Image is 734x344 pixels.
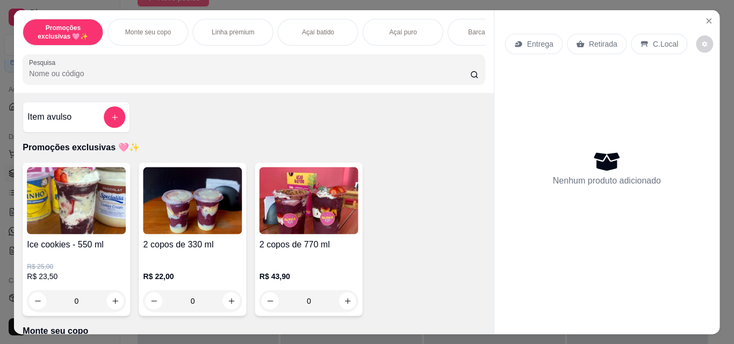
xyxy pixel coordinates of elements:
[107,292,124,309] button: increase-product-quantity
[30,68,471,79] input: Pesquisa
[104,106,126,128] button: add-separate-item
[30,58,60,67] label: Pesquisa
[143,238,242,251] h4: 2 copos de 330 ml
[125,28,171,36] p: Monte seu copo
[28,111,72,123] h4: Item avulso
[32,24,95,41] p: Promoções exclusivas 🩷✨
[260,270,358,281] p: R$ 43,90
[23,141,485,154] p: Promoções exclusivas 🩷✨
[27,270,126,281] p: R$ 23,50
[553,174,661,187] p: Nenhum produto adicionado
[390,28,417,36] p: Açaí puro
[696,35,714,53] button: decrease-product-quantity
[260,167,358,234] img: product-image
[27,262,126,270] p: R$ 25,00
[527,39,553,49] p: Entrega
[653,39,679,49] p: C.Local
[302,28,334,36] p: Açaí batido
[27,167,126,234] img: product-image
[260,238,358,251] h4: 2 copos de 770 ml
[212,28,254,36] p: Linha premium
[143,167,242,234] img: product-image
[143,270,242,281] p: R$ 22,00
[700,12,717,30] button: Close
[30,292,47,309] button: decrease-product-quantity
[468,28,508,36] p: Barca de açaí
[27,238,126,251] h4: Ice cookies - 550 ml
[23,325,485,338] p: Monte seu copo
[589,39,617,49] p: Retirada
